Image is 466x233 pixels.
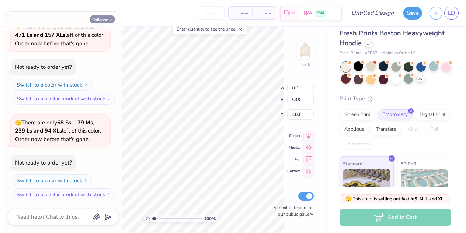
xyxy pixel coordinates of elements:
div: Print Type [340,95,451,103]
img: Switch to a color with stock [84,82,88,87]
input: – – [196,6,225,20]
div: Embroidery [378,109,413,120]
span: Minimum Order: 12 + [381,50,418,56]
span: 🫣 [15,119,21,126]
span: 3D Puff [401,160,416,167]
span: 🫣 [345,195,352,202]
strong: selling out fast in S, M, L and XL [378,196,444,202]
div: Vinyl [403,124,424,135]
div: Transfers [371,124,401,135]
span: Bottom [287,169,300,174]
span: There are only left of this color. Order now before that's gone. [15,119,101,143]
span: 100 % [204,215,216,222]
span: FREE [317,10,324,15]
span: Fresh Prints [340,50,361,56]
button: Switch to a similar product with stock [13,93,115,105]
div: Screen Print [340,109,375,120]
span: Center [287,133,300,138]
a: LD [444,7,459,20]
img: Switch to a similar product with stock [107,96,111,101]
div: Back [300,61,310,68]
div: Not ready to order yet? [15,159,72,166]
div: Enter quantity to see the price. [173,24,247,34]
span: Middle [287,145,300,150]
div: Rhinestones [340,139,375,150]
div: Foil [426,124,443,135]
div: Not ready to order yet? [15,63,72,71]
span: LD [448,9,455,17]
input: Untitled Design [345,6,400,20]
button: Switch to a color with stock [13,174,92,186]
span: N/A [303,9,312,17]
div: Digital Print [415,109,451,120]
label: Submit to feature on our public gallery. [269,204,314,218]
span: 🫣 [15,24,21,31]
span: – – [233,9,248,17]
button: Switch to a color with stock [13,79,92,91]
div: Applique [340,124,369,135]
img: Back [298,43,313,57]
span: This color is . [345,195,445,202]
img: 3D Puff [401,169,448,206]
span: Top [287,157,300,162]
button: Collapse [90,15,115,23]
span: # FP87 [365,50,378,56]
span: – – [257,9,271,17]
span: Standard [343,160,362,167]
button: Save [403,7,422,20]
img: Standard [343,169,390,206]
button: Switch to a similar product with stock [13,188,115,200]
img: Switch to a similar product with stock [107,192,111,197]
span: Fresh Prints Boston Heavyweight Hoodie [340,29,445,47]
img: Switch to a color with stock [84,178,88,183]
span: There are only left of this color. Order now before that's gone. [15,23,104,47]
